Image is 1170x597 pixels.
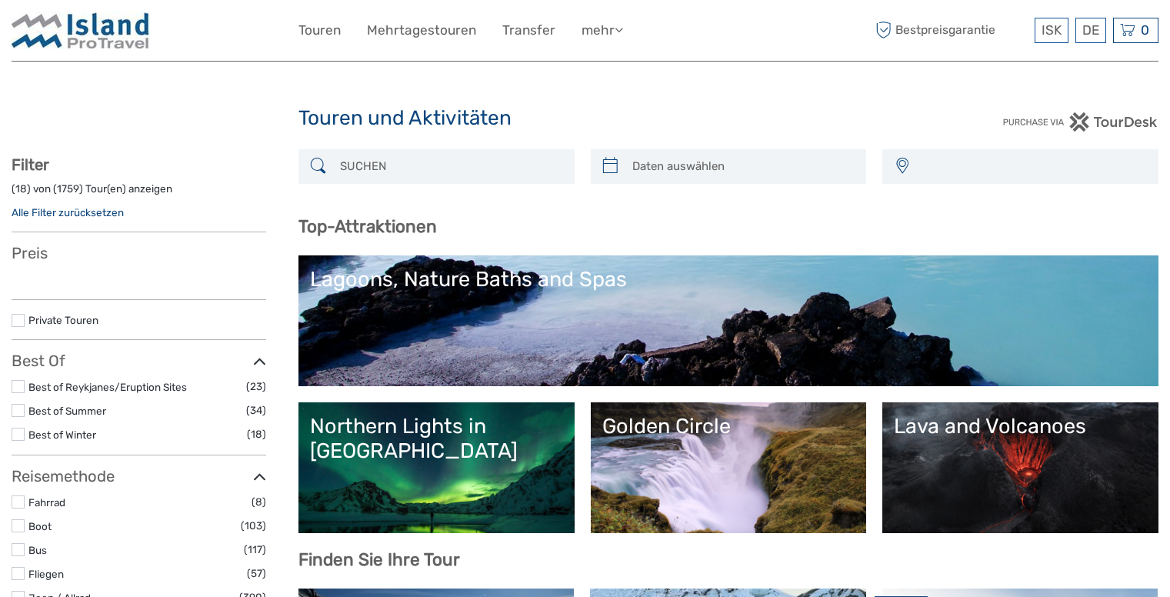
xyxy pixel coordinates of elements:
a: mehr [582,19,623,42]
a: Fliegen [28,568,64,580]
div: Lagoons, Nature Baths and Spas [310,267,1147,292]
span: ISK [1042,22,1062,38]
div: DE [1075,18,1106,43]
h3: Best Of [12,352,266,370]
h3: Reisemethode [12,467,266,485]
a: Boot [28,520,52,532]
div: Lava and Volcanoes [894,414,1147,439]
img: PurchaseViaTourDesk.png [1002,112,1158,132]
span: 0 [1138,22,1152,38]
a: Touren [298,19,341,42]
span: (57) [247,565,266,582]
span: (103) [241,517,266,535]
a: Northern Lights in [GEOGRAPHIC_DATA] [310,414,563,522]
a: Best of Reykjanes/Eruption Sites [28,381,187,393]
a: Lava and Volcanoes [894,414,1147,522]
strong: Filter [12,155,49,174]
b: Top-Attraktionen [298,216,437,237]
h3: Preis [12,244,266,262]
span: (18) [247,425,266,443]
a: Best of Summer [28,405,106,417]
a: Transfer [502,19,555,42]
input: SUCHEN [334,153,567,180]
div: Northern Lights in [GEOGRAPHIC_DATA] [310,414,563,464]
div: ( ) von ( ) Tour(en) anzeigen [12,182,266,205]
a: Alle Filter zurücksetzen [12,206,124,218]
span: (8) [252,493,266,511]
a: Lagoons, Nature Baths and Spas [310,267,1147,375]
img: Iceland ProTravel [12,12,150,49]
a: Best of Winter [28,429,96,441]
span: (23) [246,378,266,395]
a: Bus [28,544,47,556]
span: Bestpreisgarantie [872,18,1031,43]
a: Golden Circle [602,414,855,522]
h1: Touren und Aktivitäten [298,106,872,131]
b: Finden Sie Ihre Tour [298,549,460,570]
a: Mehrtagestouren [367,19,476,42]
label: 1759 [57,182,79,196]
a: Private Touren [28,314,98,326]
input: Daten auswählen [626,153,859,180]
span: (117) [244,541,266,559]
a: Fahrrad [28,496,65,509]
span: (34) [246,402,266,419]
div: Golden Circle [602,414,855,439]
label: 18 [15,182,27,196]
